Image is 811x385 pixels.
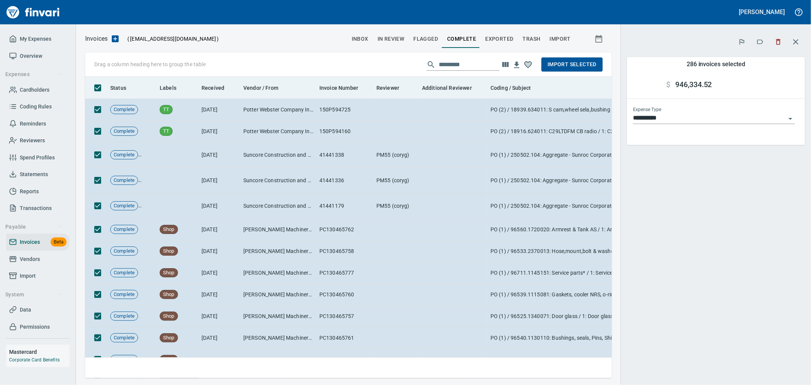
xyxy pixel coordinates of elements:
[202,83,234,92] span: Received
[198,121,240,142] td: [DATE]
[787,33,805,51] button: Close transaction
[108,34,123,43] button: Upload an Invoice
[111,151,138,159] span: Complete
[373,168,419,193] td: PM55 (coryg)
[198,240,240,262] td: [DATE]
[6,149,70,166] a: Spend Profiles
[487,240,640,262] td: PO (1) / 96533.2370013: Hose,mount,bolt & washer / 1: Hose,mount,bolt & washer
[6,183,70,200] a: Reports
[85,34,108,43] p: Invoices
[376,83,409,92] span: Reviewer
[5,290,63,299] span: System
[198,168,240,193] td: [DATE]
[548,60,597,69] span: Import Selected
[151,177,161,183] span: Invoice Split
[243,83,288,92] span: Vendor / From
[422,83,472,92] span: Additional Reviewer
[110,83,126,92] span: Status
[20,34,51,44] span: My Expenses
[202,83,224,92] span: Received
[667,80,671,89] span: $
[160,269,178,277] span: Shop
[123,35,219,43] p: ( )
[316,262,373,284] td: PC130465777
[487,99,640,121] td: PO (2) / 18939.634011: S cam,wheel sela,bushing & cam kit / 1: S cam,wheel sela,bushing & cam kit
[511,59,522,71] button: Download Table
[198,262,240,284] td: [DATE]
[550,34,571,44] span: Import
[160,248,178,255] span: Shop
[111,356,138,363] span: Complete
[20,237,40,247] span: Invoices
[5,222,63,232] span: Payable
[6,301,70,318] a: Data
[376,83,399,92] span: Reviewer
[316,121,373,142] td: 150P594160
[151,202,161,208] span: Invoice Split
[316,168,373,193] td: 41441336
[2,288,66,302] button: System
[6,30,70,48] a: My Expenses
[378,34,405,44] span: In Review
[770,33,787,50] button: Discard (286)
[240,349,316,371] td: [PERSON_NAME] (1-10773)
[20,187,39,196] span: Reports
[487,142,640,168] td: PO (1) / 250502.104: Aggregate - Sunroc Corporation / 17: 3" Minus Drain Rock (Delivered)
[2,220,66,234] button: Payable
[316,219,373,240] td: PC130465762
[240,121,316,142] td: Potter Webster Company Inc (1-10818)
[413,34,438,44] span: Flagged
[129,35,217,43] span: [EMAIL_ADDRESS][DOMAIN_NAME]
[6,81,70,99] a: Cardholders
[51,238,67,247] span: Beta
[111,177,138,184] span: Complete
[5,3,62,21] img: Finvari
[6,251,70,268] a: Vendors
[316,193,373,219] td: 41441179
[198,99,240,121] td: [DATE]
[111,128,138,135] span: Complete
[160,83,186,92] span: Labels
[352,34,368,44] span: inbox
[20,204,52,213] span: Transactions
[316,240,373,262] td: PC130465758
[487,168,640,193] td: PO (1) / 250502.104: Aggregate - Sunroc Corporation / 17: 3" Minus Drain Rock (Delivered)
[6,200,70,217] a: Transactions
[422,83,482,92] span: Additional Reviewer
[500,59,511,70] button: Choose columns to display
[111,248,138,255] span: Complete
[737,6,787,18] button: [PERSON_NAME]
[240,327,316,349] td: [PERSON_NAME] Machinery Co (1-10794)
[373,142,419,168] td: PM55 (coryg)
[487,262,640,284] td: PO (1) / 96711.1145151: Service parts* / 1: Service parts
[20,322,50,332] span: Permissions
[319,83,358,92] span: Invoice Number
[151,151,161,157] span: Invoice Split
[138,202,151,208] span: Pages Split
[487,121,640,142] td: PO (2) / 18916.624011: C29LTDFM CB radio / 1: C29LTDFM CB radio
[20,102,52,111] span: Coding Rules
[94,60,206,68] p: Drag a column heading here to group the table
[633,108,661,112] label: Expense Type
[675,80,712,89] span: 946,334.52
[373,193,419,219] td: PM55 (coryg)
[523,34,541,44] span: trash
[487,349,640,371] td: PO (1) / 96637.2930041: Fuel tank channel & Stud / 1: Fuel tank channel & Stud
[487,193,640,219] td: PO (1) / 250502.104: Aggregate - Sunroc Corporation / 12: Pit Run 6" Minus + Borrow - Delivery
[240,284,316,305] td: [PERSON_NAME] Machinery Co (1-10794)
[198,219,240,240] td: [DATE]
[240,99,316,121] td: Potter Webster Company Inc (1-10818)
[6,234,70,251] a: InvoicesBeta
[2,67,66,81] button: Expenses
[487,284,640,305] td: PO (1) / 96539.1115081: Gaskets, cooler NRS, o-rings, bolts* / 1: Gaskets, cooler NRS, o-rings, b...
[487,305,640,327] td: PO (1) / 96525.1340071: Door glass / 1: Door glass
[316,349,373,371] td: 15636231
[160,128,172,135] span: TT
[20,305,31,315] span: Data
[85,34,108,43] nav: breadcrumb
[522,59,534,70] button: Column choices favorited. Click to reset to default
[20,170,48,179] span: Statements
[587,32,612,46] button: Show invoices within a particular date range
[160,106,172,113] span: TT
